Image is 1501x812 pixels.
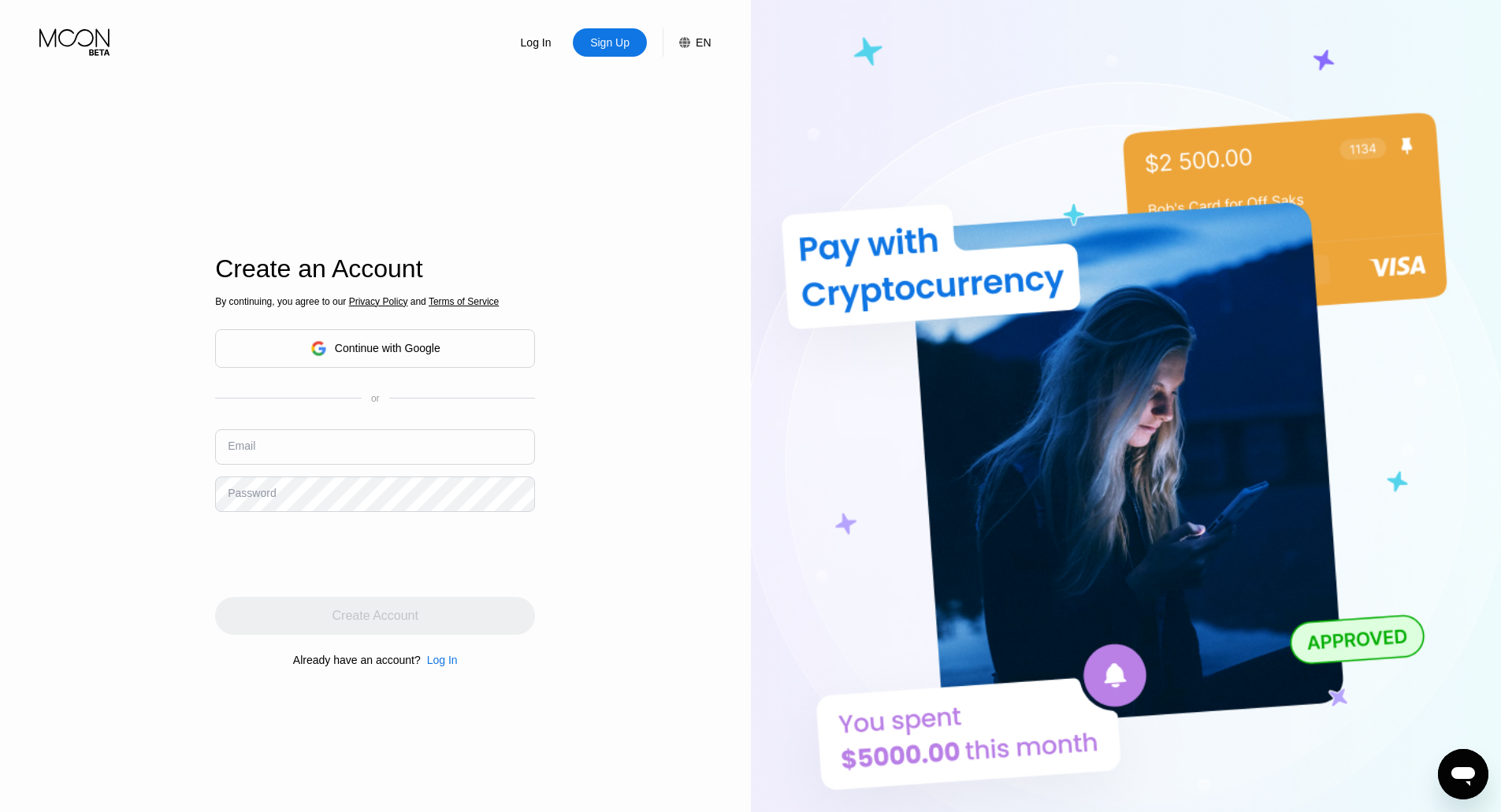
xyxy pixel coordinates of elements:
[228,439,255,452] div: Email
[215,524,455,585] iframe: reCAPTCHA
[589,35,631,50] div: Sign Up
[371,393,380,404] div: or
[215,329,535,368] div: Continue with Google
[427,654,458,666] div: Log In
[349,296,408,307] span: Privacy Policy
[573,28,647,57] div: Sign Up
[335,342,440,354] div: Continue with Google
[696,36,711,49] div: EN
[407,296,429,307] span: and
[519,35,553,50] div: Log In
[421,654,458,666] div: Log In
[1438,749,1488,799] iframe: Button to launch messaging window
[228,487,276,499] div: Password
[663,28,711,57] div: EN
[499,28,573,57] div: Log In
[215,254,535,284] div: Create an Account
[429,296,499,307] span: Terms of Service
[293,654,421,666] div: Already have an account?
[215,296,535,307] div: By continuing, you agree to our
